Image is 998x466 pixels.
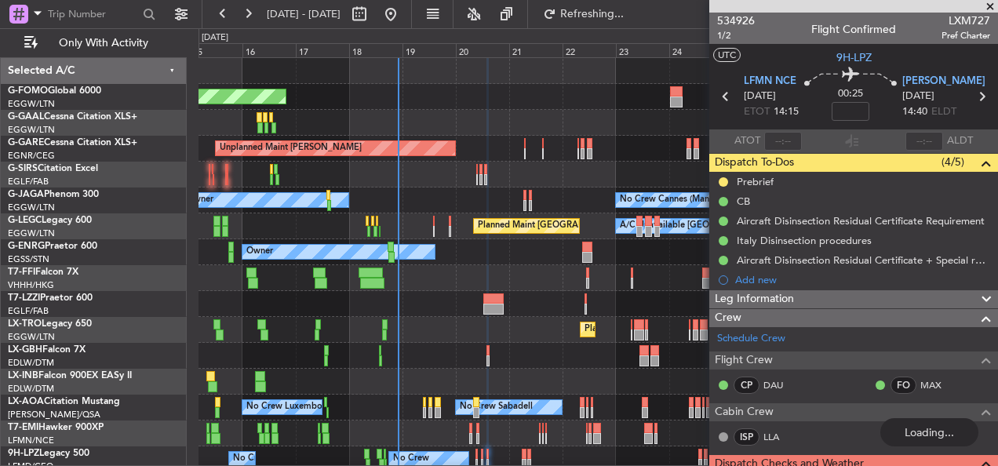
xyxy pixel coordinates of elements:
[734,377,759,394] div: CP
[717,331,785,347] a: Schedule Crew
[536,2,630,27] button: Refreshing...
[715,309,741,327] span: Crew
[8,293,40,303] span: T7-LZZI
[620,214,875,238] div: A/C Unavailable [GEOGRAPHIC_DATA] ([GEOGRAPHIC_DATA])
[48,2,138,26] input: Trip Number
[242,43,296,57] div: 16
[942,13,990,29] span: LXM727
[616,43,669,57] div: 23
[669,43,723,57] div: 24
[891,377,916,394] div: FO
[737,195,750,208] div: CB
[8,268,78,277] a: T7-FFIFalcon 7X
[17,31,170,56] button: Only With Activity
[8,383,54,395] a: EDLW/DTM
[402,43,456,57] div: 19
[8,345,42,355] span: LX-GBH
[190,43,243,57] div: 15
[942,154,964,170] span: (4/5)
[559,9,625,20] span: Refreshing...
[8,319,92,329] a: LX-TROLegacy 650
[8,242,45,251] span: G-ENRG
[8,371,132,380] a: LX-INBFalcon 900EX EASy II
[41,38,166,49] span: Only With Activity
[8,423,38,432] span: T7-EMI
[8,449,39,458] span: 9H-LPZ
[764,132,802,151] input: --:--
[8,176,49,187] a: EGLF/FAB
[763,378,799,392] a: DAU
[931,104,956,120] span: ELDT
[715,403,774,421] span: Cabin Crew
[734,428,759,446] div: ISP
[509,43,563,57] div: 21
[8,216,92,225] a: G-LEGCLegacy 600
[735,273,990,286] div: Add new
[296,43,349,57] div: 17
[456,43,509,57] div: 20
[563,43,616,57] div: 22
[8,305,49,317] a: EGLF/FAB
[902,89,934,104] span: [DATE]
[8,138,137,147] a: G-GARECessna Citation XLS+
[811,21,896,38] div: Flight Confirmed
[880,418,978,446] div: Loading...
[774,104,799,120] span: 14:15
[942,29,990,42] span: Pref Charter
[8,86,48,96] span: G-FOMO
[8,268,35,277] span: T7-FFI
[620,188,736,212] div: No Crew Cannes (Mandelieu)
[8,164,38,173] span: G-SIRS
[8,164,98,173] a: G-SIRSCitation Excel
[8,331,55,343] a: EGGW/LTN
[8,449,89,458] a: 9H-LPZLegacy 500
[838,86,863,102] span: 00:25
[836,49,872,66] span: 9H-LPZ
[8,190,99,199] a: G-JAGAPhenom 300
[715,154,794,172] span: Dispatch To-Dos
[8,279,54,291] a: VHHH/HKG
[246,240,273,264] div: Owner
[202,31,228,45] div: [DATE]
[460,395,533,419] div: No Crew Sabadell
[717,13,755,29] span: 534926
[349,43,402,57] div: 18
[8,435,54,446] a: LFMN/NCE
[737,253,990,267] div: Aircraft Disinsection Residual Certificate + Special request
[947,133,973,149] span: ALDT
[8,253,49,265] a: EGSS/STN
[8,138,44,147] span: G-GARE
[744,104,770,120] span: ETOT
[920,378,956,392] a: MAX
[8,150,55,162] a: EGNR/CEG
[713,48,741,62] button: UTC
[737,214,985,228] div: Aircraft Disinsection Residual Certificate Requirement
[737,234,872,247] div: Italy Disinsection procedures
[8,216,42,225] span: G-LEGC
[8,397,44,406] span: LX-AOA
[8,293,93,303] a: T7-LZZIPraetor 600
[8,112,44,122] span: G-GAAL
[902,74,985,89] span: [PERSON_NAME]
[717,29,755,42] span: 1/2
[8,228,55,239] a: EGGW/LTN
[8,319,42,329] span: LX-TRO
[8,124,55,136] a: EGGW/LTN
[8,371,38,380] span: LX-INB
[8,86,101,96] a: G-FOMOGlobal 6000
[737,175,774,188] div: Prebrief
[744,89,776,104] span: [DATE]
[8,112,137,122] a: G-GAALCessna Citation XLS+
[763,430,799,444] a: LLA
[8,98,55,110] a: EGGW/LTN
[585,318,832,341] div: Planned Maint [GEOGRAPHIC_DATA] ([GEOGRAPHIC_DATA])
[478,214,725,238] div: Planned Maint [GEOGRAPHIC_DATA] ([GEOGRAPHIC_DATA])
[902,104,927,120] span: 14:40
[715,290,794,308] span: Leg Information
[734,133,760,149] span: ATOT
[220,137,362,160] div: Unplanned Maint [PERSON_NAME]
[8,345,86,355] a: LX-GBHFalcon 7X
[8,242,97,251] a: G-ENRGPraetor 600
[8,397,120,406] a: LX-AOACitation Mustang
[744,74,796,89] span: LFMN NCE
